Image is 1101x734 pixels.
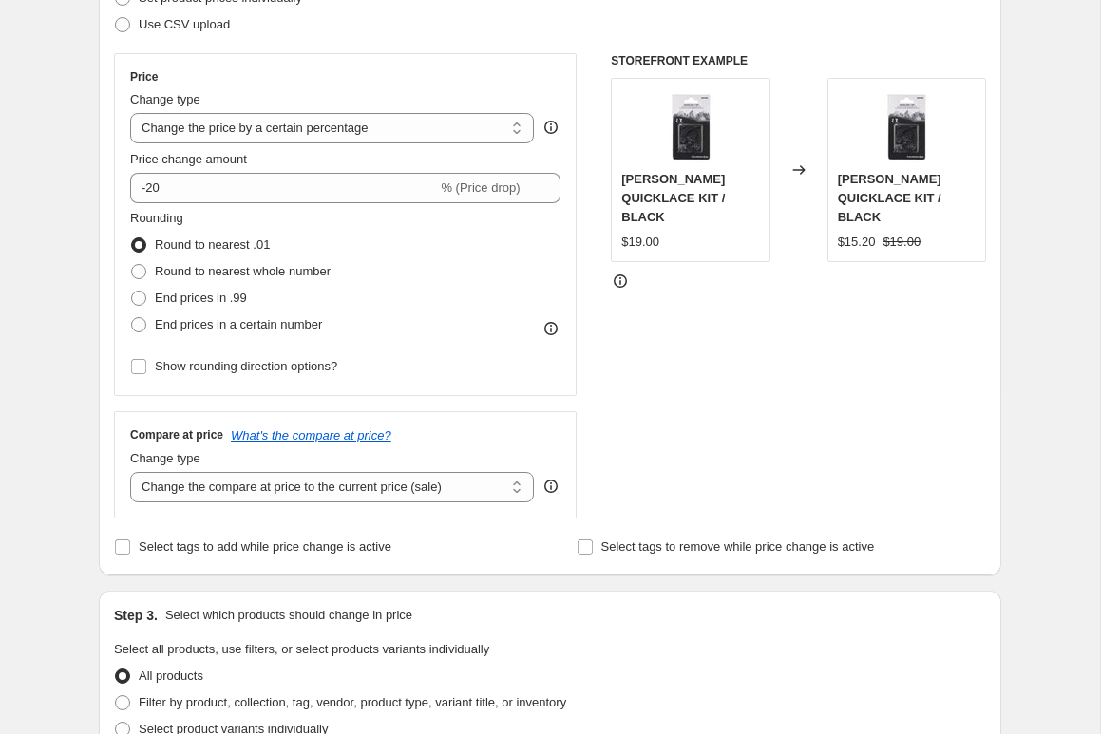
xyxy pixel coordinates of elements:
span: [PERSON_NAME] QUICKLACE KIT / BLACK [838,172,941,224]
div: help [541,477,560,496]
strike: $19.00 [883,233,921,252]
span: Round to nearest whole number [155,264,331,278]
span: End prices in .99 [155,291,247,305]
div: $15.20 [838,233,876,252]
span: Change type [130,451,200,465]
div: help [541,118,560,137]
span: % (Price drop) [441,180,520,195]
span: Filter by product, collection, tag, vendor, product type, variant title, or inventory [139,695,566,709]
h6: STOREFRONT EXAMPLE [611,53,986,68]
span: Select tags to remove while price change is active [601,539,875,554]
span: Change type [130,92,200,106]
span: Select all products, use filters, or select products variants individually [114,642,489,656]
span: Show rounding direction options? [155,359,337,373]
span: Round to nearest .01 [155,237,270,252]
p: Select which products should change in price [165,606,412,625]
span: Price change amount [130,152,247,166]
img: SALOMON-QUICK-LACE-KIT-PACE-ATHLETIC_1_80x.jpg [653,88,729,164]
span: [PERSON_NAME] QUICKLACE KIT / BLACK [621,172,725,224]
span: All products [139,668,203,683]
span: Use CSV upload [139,17,230,31]
div: $19.00 [621,233,659,252]
button: What's the compare at price? [231,428,391,442]
input: -15 [130,173,437,203]
img: SALOMON-QUICK-LACE-KIT-PACE-ATHLETIC_1_80x.jpg [868,88,944,164]
h3: Price [130,69,158,85]
span: Rounding [130,211,183,225]
h3: Compare at price [130,427,223,442]
h2: Step 3. [114,606,158,625]
span: End prices in a certain number [155,317,322,331]
span: Select tags to add while price change is active [139,539,391,554]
